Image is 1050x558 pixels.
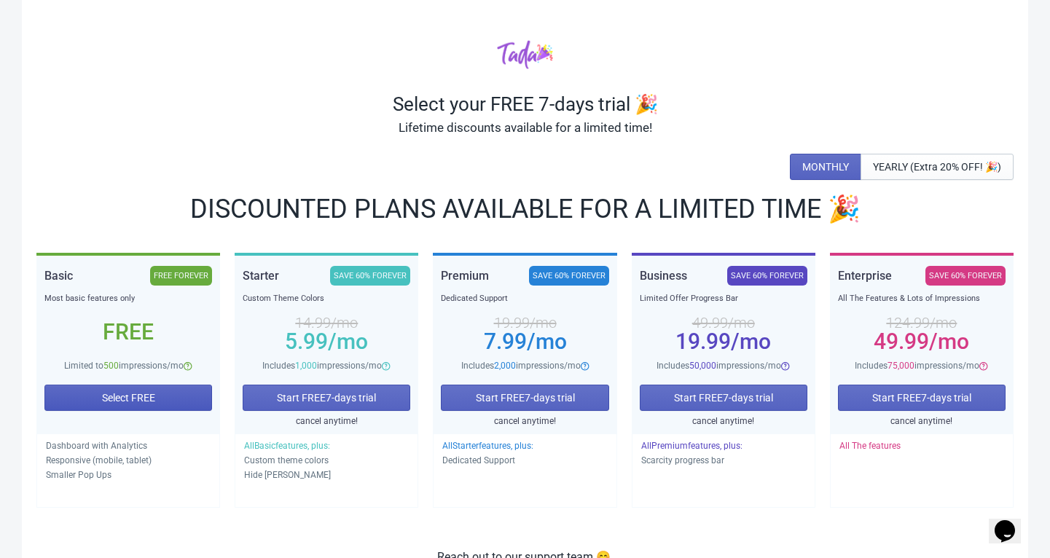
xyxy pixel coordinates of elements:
[36,93,1014,116] div: Select your FREE 7-days trial 🎉
[461,361,581,371] span: Includes impressions/mo
[727,266,807,286] div: SAVE 60% FOREVER
[640,385,807,411] button: Start FREE7-days trial
[640,414,807,428] div: cancel anytime!
[989,500,1035,543] iframe: chat widget
[888,361,914,371] span: 75,000
[838,414,1006,428] div: cancel anytime!
[442,453,607,468] p: Dedicated Support
[838,385,1006,411] button: Start FREE7-days trial
[277,392,376,404] span: Start FREE 7 -days trial
[838,291,1006,306] div: All The Features & Lots of Impressions
[44,291,212,306] div: Most basic features only
[640,291,807,306] div: Limited Offer Progress Bar
[855,361,979,371] span: Includes impressions/mo
[674,392,773,404] span: Start FREE 7 -days trial
[640,266,687,286] div: Business
[838,266,892,286] div: Enterprise
[441,266,489,286] div: Premium
[641,453,806,468] p: Scarcity progress bar
[46,468,211,482] p: Smaller Pop Ups
[657,361,781,371] span: Includes impressions/mo
[441,291,608,306] div: Dedicated Support
[861,154,1014,180] button: YEARLY (Extra 20% OFF! 🎉)
[243,317,410,329] div: 14.99 /mo
[839,441,901,451] span: All The features
[527,329,567,354] span: /mo
[494,361,516,371] span: 2,000
[44,326,212,338] div: Free
[243,291,410,306] div: Custom Theme Colors
[925,266,1006,286] div: SAVE 60% FOREVER
[330,266,410,286] div: SAVE 60% FOREVER
[36,197,1014,221] div: DISCOUNTED PLANS AVAILABLE FOR A LIMITED TIME 🎉
[641,441,743,451] span: All Premium features, plus:
[103,361,119,371] span: 500
[838,317,1006,329] div: 124.99 /mo
[497,39,553,69] img: tadacolor.png
[244,468,409,482] p: Hide [PERSON_NAME]
[873,161,1001,173] span: YEARLY (Extra 20% OFF! 🎉)
[44,385,212,411] button: Select FREE
[243,336,410,347] div: 5.99
[244,453,409,468] p: Custom theme colors
[244,441,330,451] span: All Basic features, plus:
[441,414,608,428] div: cancel anytime!
[802,161,849,173] span: MONTHLY
[46,453,211,468] p: Responsive (mobile, tablet)
[36,116,1014,139] div: Lifetime discounts available for a limited time!
[731,329,771,354] span: /mo
[441,317,608,329] div: 19.99 /mo
[150,266,212,286] div: FREE FOREVER
[442,441,533,451] span: All Starter features, plus:
[872,392,971,404] span: Start FREE 7 -days trial
[689,361,716,371] span: 50,000
[640,317,807,329] div: 49.99 /mo
[243,414,410,428] div: cancel anytime!
[243,385,410,411] button: Start FREE7-days trial
[929,329,969,354] span: /mo
[46,439,211,453] p: Dashboard with Analytics
[640,336,807,347] div: 19.99
[790,154,861,180] button: MONTHLY
[441,336,608,347] div: 7.99
[295,361,317,371] span: 1,000
[44,266,73,286] div: Basic
[476,392,575,404] span: Start FREE 7 -days trial
[243,266,279,286] div: Starter
[328,329,368,354] span: /mo
[102,392,155,404] span: Select FREE
[838,336,1006,347] div: 49.99
[262,361,382,371] span: Includes impressions/mo
[441,385,608,411] button: Start FREE7-days trial
[44,358,212,373] div: Limited to impressions/mo
[529,266,609,286] div: SAVE 60% FOREVER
